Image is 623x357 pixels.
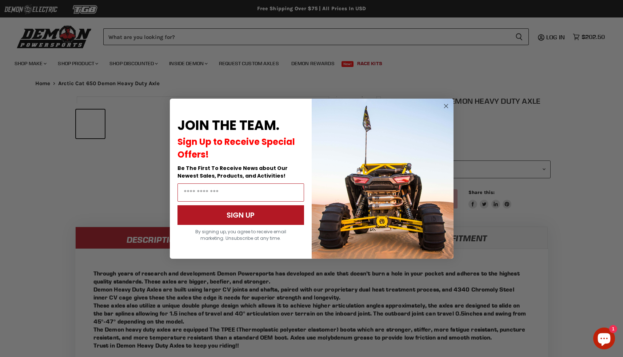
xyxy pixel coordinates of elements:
[177,183,304,202] input: Email Address
[312,99,454,259] img: a9095488-b6e7-41ba-879d-588abfab540b.jpeg
[591,328,617,351] inbox-online-store-chat: Shopify online store chat
[177,164,288,179] span: Be The First To Receive News about Our Newest Sales, Products, and Activities!
[442,102,451,111] button: Close dialog
[177,136,295,160] span: Sign Up to Receive Special Offers!
[195,229,286,241] span: By signing up, you agree to receive email marketing. Unsubscribe at any time.
[177,116,279,135] span: JOIN THE TEAM.
[177,205,304,225] button: SIGN UP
